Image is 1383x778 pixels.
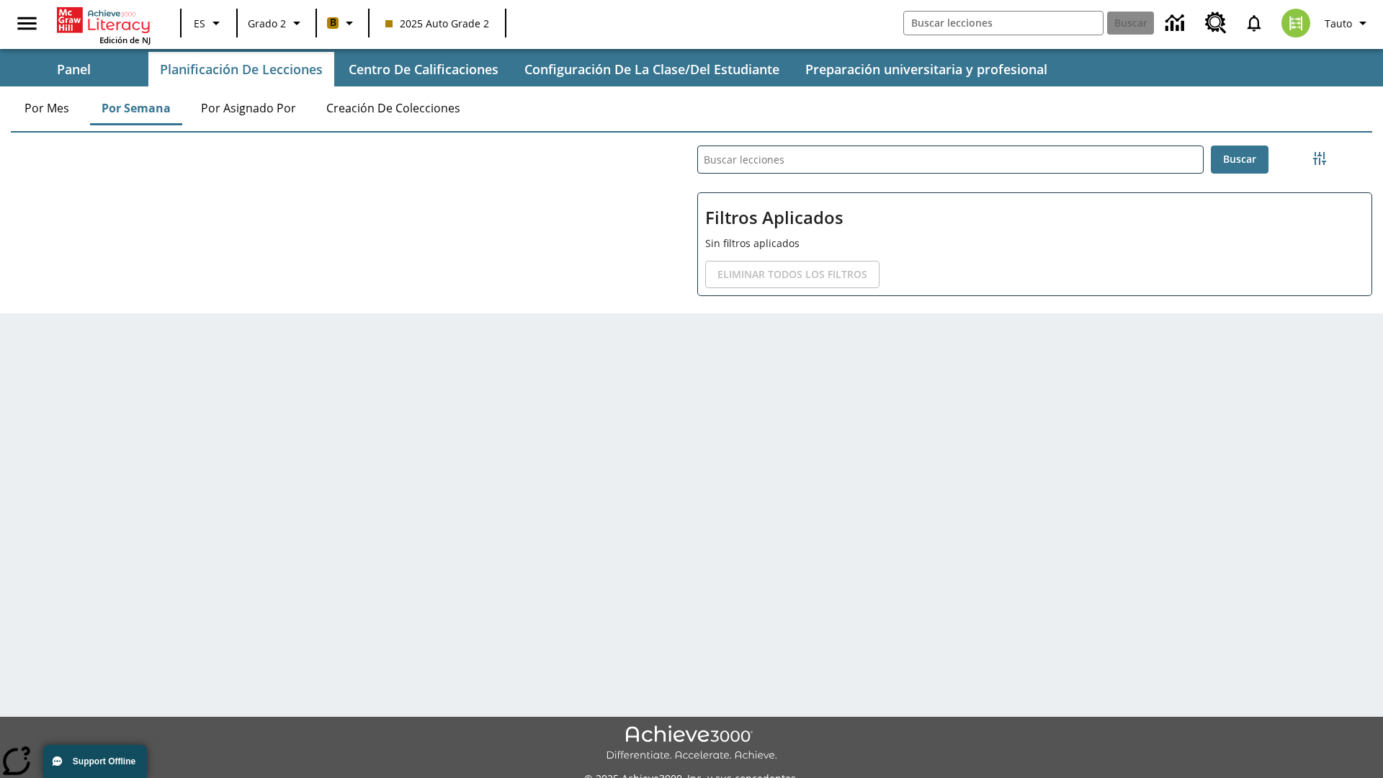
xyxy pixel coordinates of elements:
[57,4,151,45] div: Portada
[1325,16,1352,31] span: Tauto
[57,6,151,35] a: Portada
[186,10,232,36] button: Lenguaje: ES, Selecciona un idioma
[1273,4,1319,42] button: Escoja un nuevo avatar
[1235,4,1273,42] a: Notificaciones
[1157,4,1196,43] a: Centro de información
[248,16,286,31] span: Grado 2
[99,35,151,45] span: Edición de NJ
[1211,146,1268,174] button: Buscar
[705,236,1364,251] p: Sin filtros aplicados
[1281,9,1310,37] img: avatar image
[315,91,472,125] button: Creación de colecciones
[686,127,1372,313] div: Buscar
[6,2,48,45] button: Abrir el menú lateral
[321,10,364,36] button: Boost El color de la clase es anaranjado claro. Cambiar el color de la clase.
[698,146,1203,173] input: Buscar lecciones
[794,52,1059,86] button: Preparación universitaria y profesional
[11,91,83,125] button: Por mes
[606,725,777,762] img: Achieve3000 Differentiate Accelerate Achieve
[194,16,205,31] span: ES
[697,192,1372,296] div: Filtros Aplicados
[1319,10,1377,36] button: Perfil/Configuración
[337,52,510,86] button: Centro de calificaciones
[90,91,182,125] button: Por semana
[1196,4,1235,43] a: Centro de recursos, Se abrirá en una pestaña nueva.
[148,52,334,86] button: Planificación de lecciones
[189,91,308,125] button: Por asignado por
[513,52,791,86] button: Configuración de la clase/del estudiante
[242,10,311,36] button: Grado: Grado 2, Elige un grado
[1305,144,1334,173] button: Menú lateral de filtros
[705,200,1364,236] h2: Filtros Aplicados
[385,16,489,31] span: 2025 Auto Grade 2
[904,12,1103,35] input: Buscar campo
[330,14,336,32] span: B
[43,745,147,778] button: Support Offline
[1,52,146,86] button: Panel
[73,756,135,766] span: Support Offline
